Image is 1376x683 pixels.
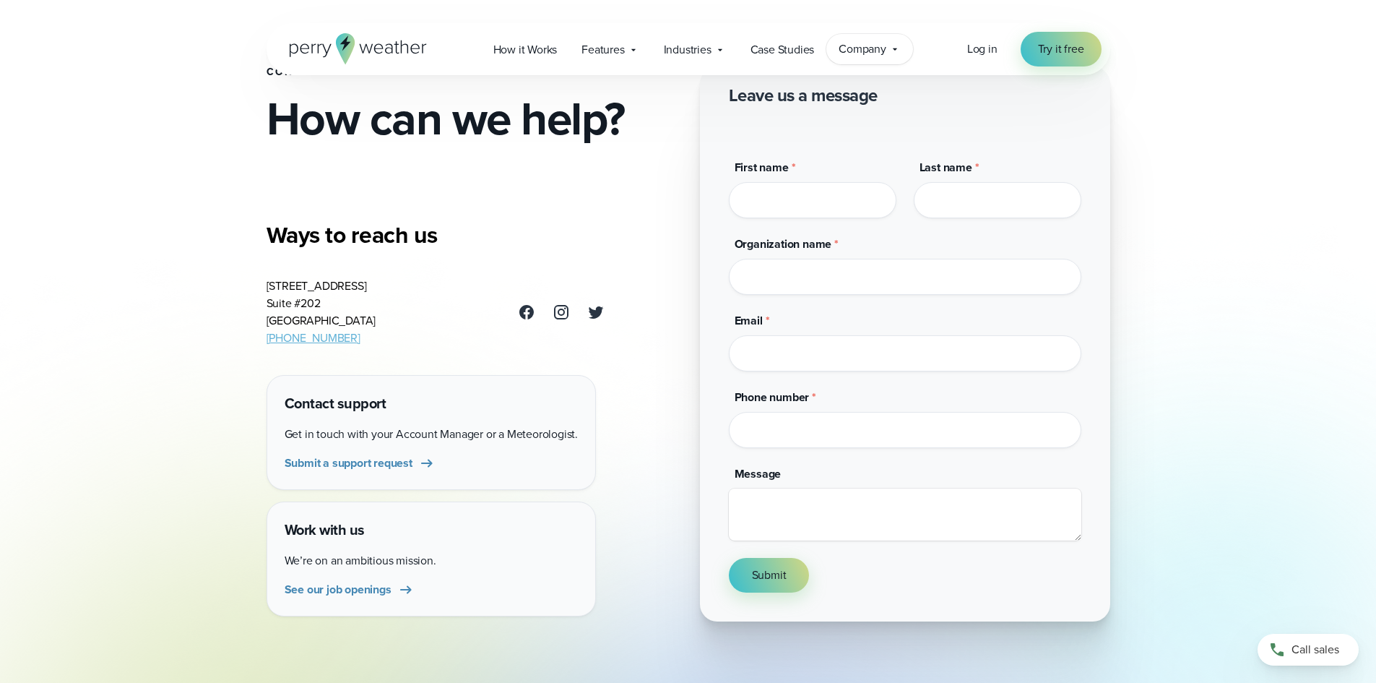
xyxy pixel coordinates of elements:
[839,40,886,58] span: Company
[481,35,570,64] a: How it Works
[1291,641,1339,658] span: Call sales
[267,278,376,347] address: [STREET_ADDRESS] Suite #202 [GEOGRAPHIC_DATA]
[267,330,360,346] a: [PHONE_NUMBER]
[752,567,787,584] span: Submit
[750,41,815,59] span: Case Studies
[285,426,578,443] p: Get in touch with your Account Manager or a Meteorologist.
[1038,40,1084,58] span: Try it free
[738,35,827,64] a: Case Studies
[267,66,677,78] h1: Contact Us
[285,581,415,598] a: See our job openings
[285,393,578,414] h4: Contact support
[967,40,998,58] a: Log in
[581,41,624,59] span: Features
[735,465,782,482] span: Message
[920,159,972,176] span: Last name
[729,84,878,107] h2: Leave us a message
[1021,32,1102,66] a: Try it free
[285,455,412,472] span: Submit a support request
[967,40,998,57] span: Log in
[729,558,810,593] button: Submit
[285,581,391,598] span: See our job openings
[664,41,711,59] span: Industries
[285,520,578,541] h4: Work with us
[735,159,789,176] span: First name
[735,236,832,252] span: Organization name
[493,41,558,59] span: How it Works
[267,95,677,142] h2: How can we help?
[285,552,578,570] p: We’re on an ambitious mission.
[1258,634,1359,666] a: Call sales
[735,312,763,329] span: Email
[267,220,605,249] h3: Ways to reach us
[735,389,810,405] span: Phone number
[285,455,436,472] a: Submit a support request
